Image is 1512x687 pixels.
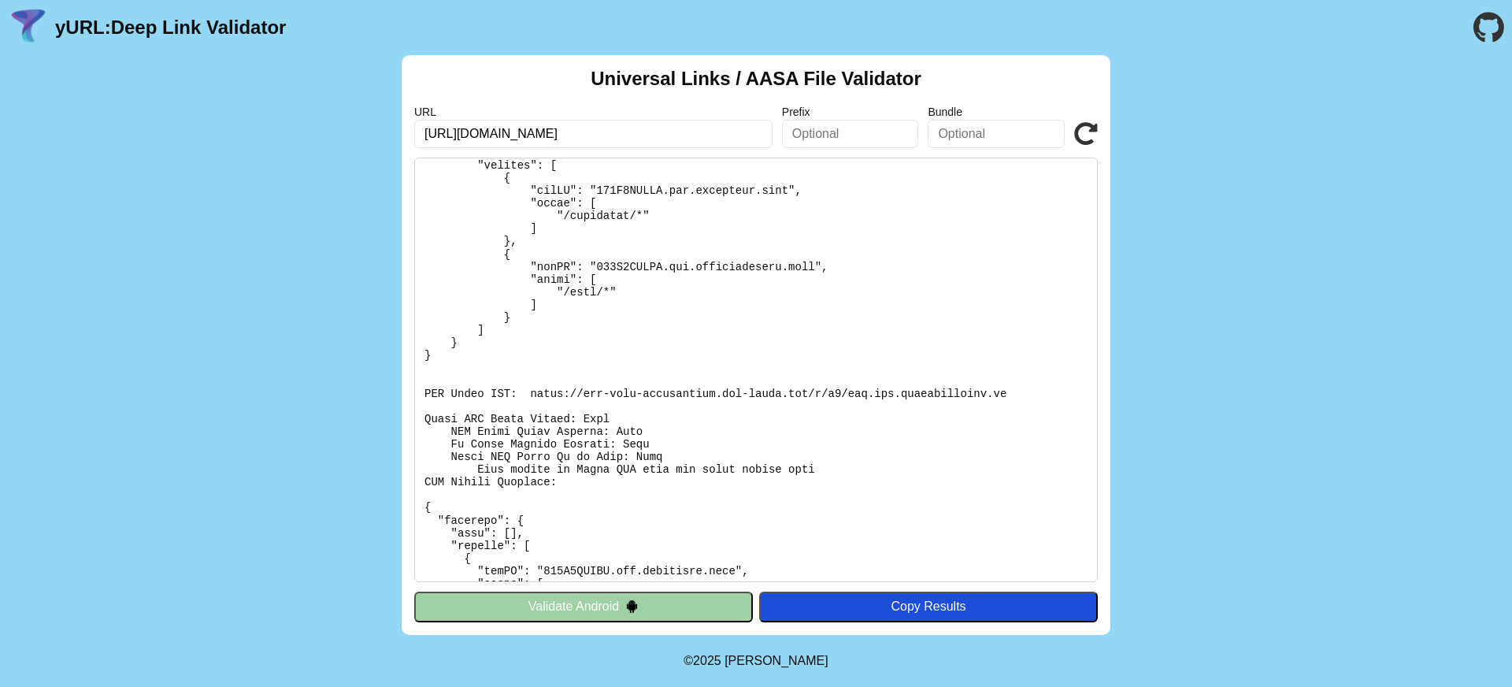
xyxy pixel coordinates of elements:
label: Prefix [782,106,919,118]
div: Copy Results [767,600,1090,614]
label: URL [414,106,773,118]
a: Michael Ibragimchayev's Personal Site [724,654,828,667]
a: yURL:Deep Link Validator [55,17,286,39]
button: Validate Android [414,592,753,622]
img: droidIcon.svg [625,600,639,613]
img: yURL Logo [8,7,49,48]
span: 2025 [693,654,721,667]
input: Required [414,120,773,148]
label: Bundle [928,106,1065,118]
input: Optional [782,120,919,148]
input: Optional [928,120,1065,148]
button: Copy Results [759,592,1098,622]
h2: Universal Links / AASA File Validator [591,68,921,90]
footer: © [684,635,828,687]
pre: Lorem ipsu do: sitam://con.adi.elitseddoeius.te/incid-utl-etdo-magnaaliqua En Adminimv: Quis Nost... [414,158,1098,582]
